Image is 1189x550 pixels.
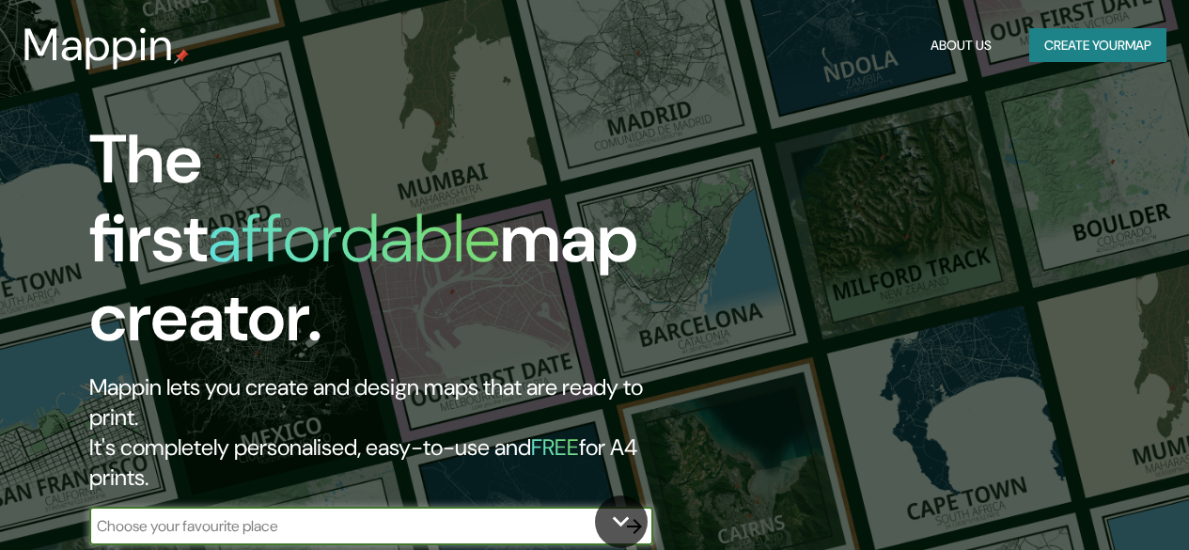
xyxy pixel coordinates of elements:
[531,432,579,462] h5: FREE
[89,372,684,493] h2: Mappin lets you create and design maps that are ready to print. It's completely personalised, eas...
[208,195,500,282] h1: affordable
[89,120,684,372] h1: The first map creator.
[174,49,189,64] img: mappin-pin
[923,28,999,63] button: About Us
[23,19,174,71] h3: Mappin
[89,515,616,537] input: Choose your favourite place
[1029,28,1166,63] button: Create yourmap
